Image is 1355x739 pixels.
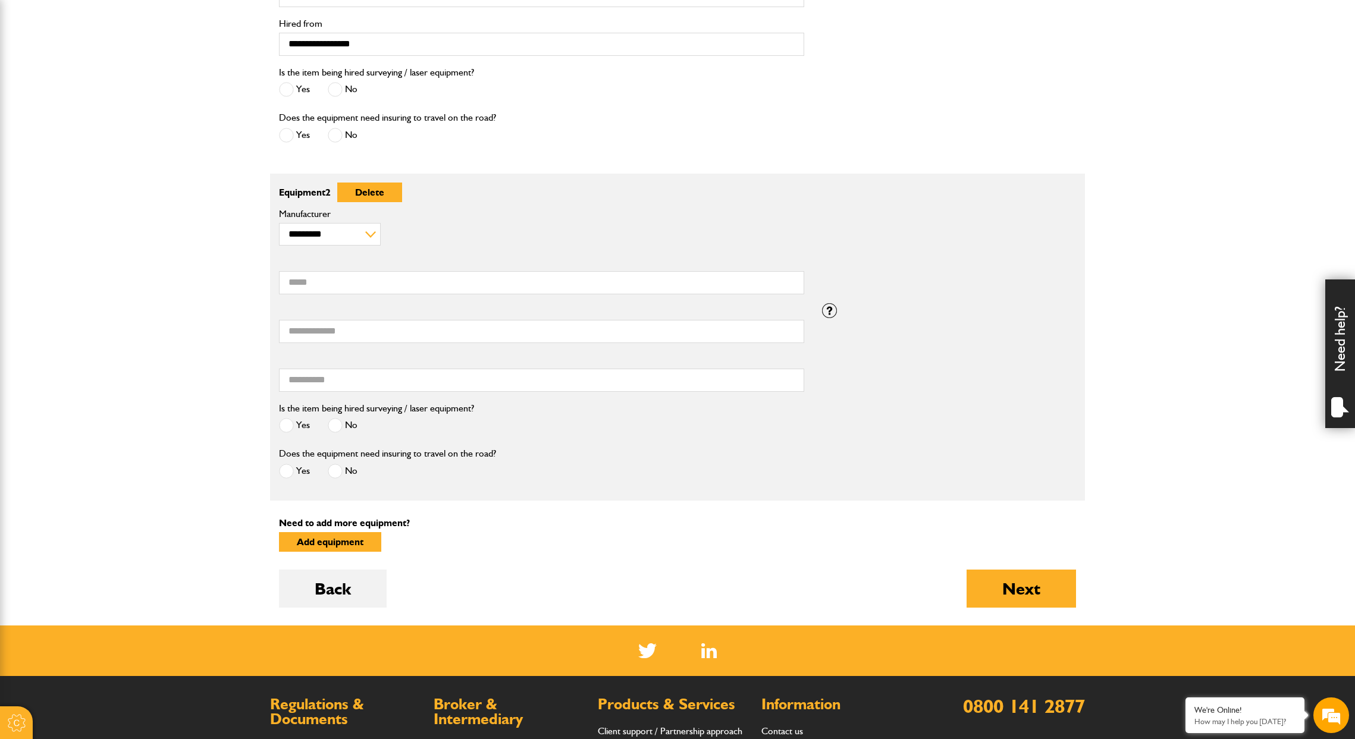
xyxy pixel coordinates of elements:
[279,532,381,552] button: Add equipment
[598,697,749,712] h2: Products & Services
[1325,279,1355,428] div: Need help?
[15,180,217,206] input: Enter your phone number
[598,725,742,737] a: Client support / Partnership approach
[279,404,474,413] label: Is the item being hired surveying / laser equipment?
[279,183,804,202] p: Equipment
[1194,717,1296,726] p: How may I help you today?
[1194,705,1296,715] div: We're Online!
[701,643,717,658] a: LinkedIn
[162,366,216,382] em: Start Chat
[963,694,1085,718] a: 0800 141 2877
[761,725,803,737] a: Contact us
[279,128,310,143] label: Yes
[279,209,804,219] label: Manufacturer
[15,145,217,171] input: Enter your email address
[279,570,387,608] button: Back
[279,418,310,433] label: Yes
[328,82,357,97] label: No
[279,68,474,77] label: Is the item being hired surveying / laser equipment?
[279,464,310,479] label: Yes
[279,449,496,458] label: Does the equipment need insuring to travel on the road?
[62,67,200,82] div: Chat with us now
[434,697,585,727] h2: Broker & Intermediary
[20,66,50,83] img: d_20077148190_company_1631870298795_20077148190
[761,697,913,712] h2: Information
[279,19,804,29] label: Hired from
[15,110,217,136] input: Enter your last name
[328,128,357,143] label: No
[270,697,422,727] h2: Regulations & Documents
[328,464,357,479] label: No
[279,518,1076,528] p: Need to add more equipment?
[325,187,331,198] span: 2
[15,215,217,356] textarea: Type your message and hit 'Enter'
[967,570,1076,608] button: Next
[279,82,310,97] label: Yes
[195,6,224,34] div: Minimize live chat window
[337,183,402,202] button: Delete
[328,418,357,433] label: No
[279,113,496,122] label: Does the equipment need insuring to travel on the road?
[638,643,657,658] img: Twitter
[701,643,717,658] img: Linked In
